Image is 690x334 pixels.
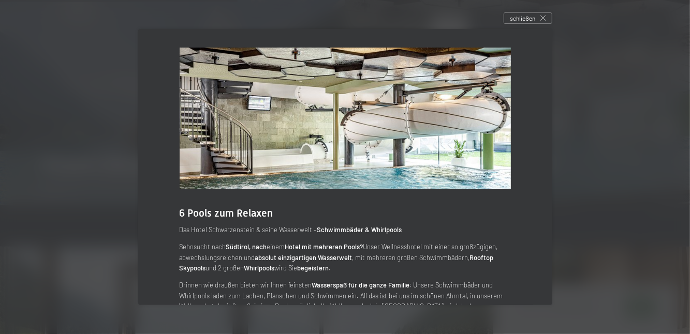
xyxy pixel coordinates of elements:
strong: Hotel mit mehreren Pools? [285,242,363,251]
img: Urlaub - Schwimmbad - Sprudelbänke - Babybecken uvw. [180,48,511,189]
strong: Schwimmbäder & Whirlpools [317,225,402,234]
strong: Südtirol, nach [226,242,267,251]
p: Sehnsucht nach einem Unser Wellnesshotel mit einer so großzügigen, abwechslungsreichen und , mit ... [180,241,511,273]
p: Das Hotel Schwarzenstein & seine Wasserwelt – [180,224,511,235]
span: 6 Pools zum Relaxen [180,207,273,219]
span: schließen [510,14,535,23]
